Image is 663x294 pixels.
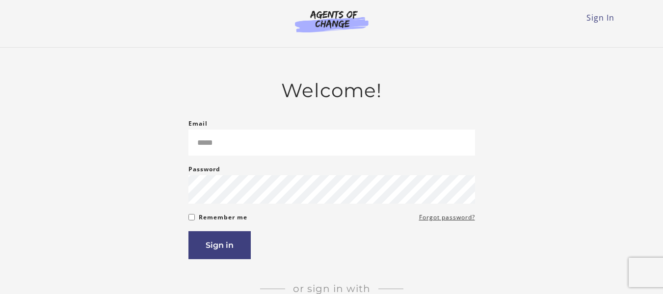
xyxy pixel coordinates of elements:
a: Forgot password? [419,212,475,223]
label: Remember me [199,212,247,223]
label: Password [188,163,220,175]
img: Agents of Change Logo [285,10,379,32]
a: Sign In [586,12,614,23]
h2: Welcome! [188,79,475,102]
label: Email [188,118,208,130]
button: Sign in [188,231,251,259]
